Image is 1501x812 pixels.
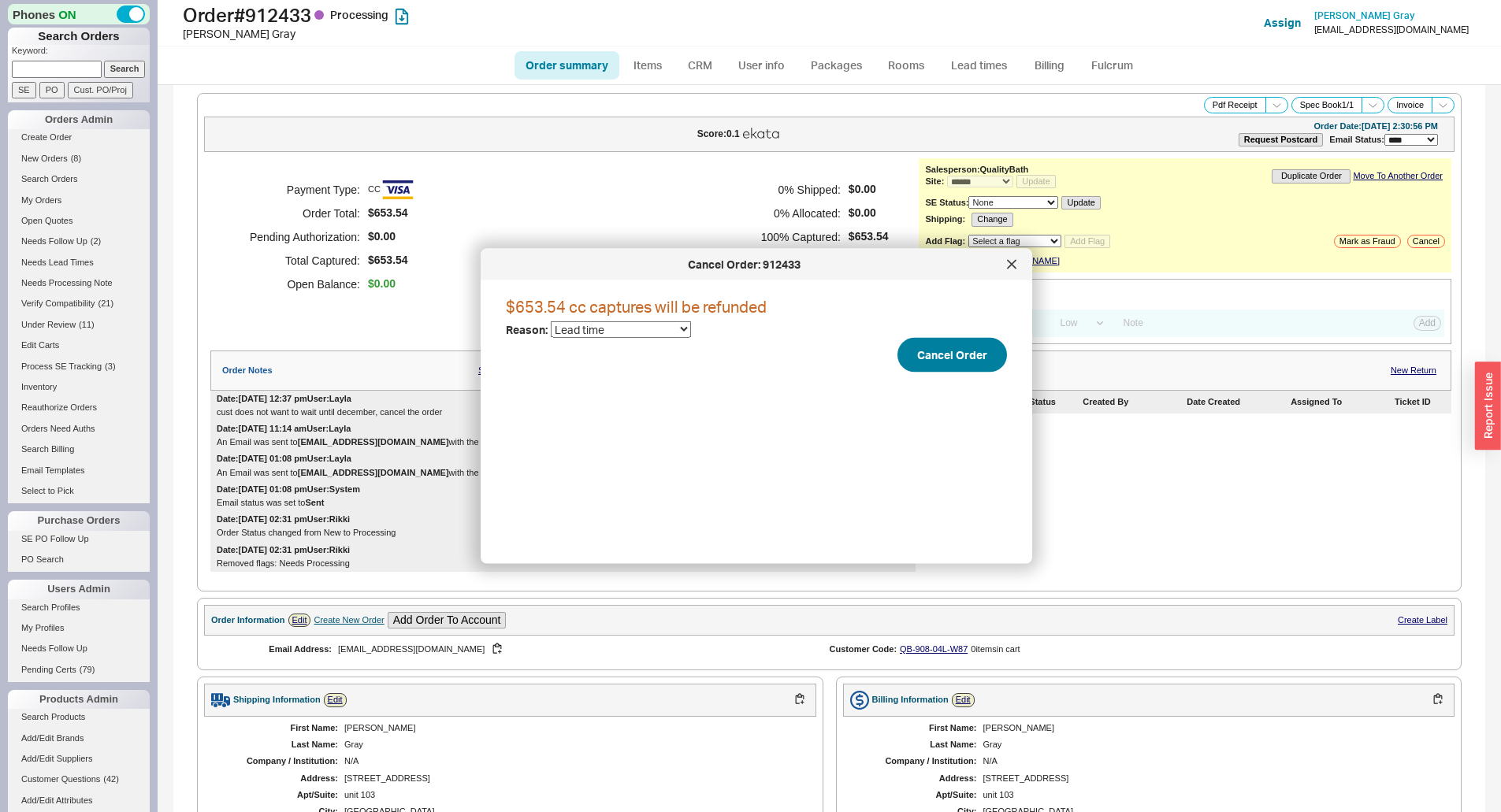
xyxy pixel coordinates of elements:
span: ( 42 ) [103,774,119,784]
a: Packages [800,51,874,80]
span: $0.00 [368,277,396,291]
span: ON [58,6,76,23]
div: Date: [DATE] 12:37 pm User: Layla [217,394,351,404]
a: Verify Compatibility(21) [8,295,150,312]
span: Needs Follow Up [21,236,87,246]
a: Search Profiles [8,599,150,616]
a: User info [726,51,797,80]
a: Needs Lead Times [8,254,150,271]
div: Removed flags: Needs Processing [217,558,909,569]
b: Add Flag: [925,236,965,246]
a: Needs Follow Up(2) [8,233,150,250]
div: [EMAIL_ADDRESS][DOMAIN_NAME] [338,642,804,657]
span: Processing [330,8,388,21]
a: Edit Carts [8,337,150,354]
span: $653.54 [849,230,889,243]
div: [PERSON_NAME] [983,723,1440,733]
button: Update [1016,175,1055,188]
div: Last Name: [220,740,338,750]
span: Under Review [21,320,76,329]
span: CC [368,174,414,206]
div: Cancel Order: 912433 [489,257,999,273]
div: Order Status changed from New to Processing [217,528,909,538]
div: [EMAIL_ADDRESS][DOMAIN_NAME] [1314,24,1469,35]
div: Status [1029,397,1079,407]
input: Cust. PO/Proj [68,82,133,98]
div: Ticket ID [1395,397,1445,407]
button: Update [1061,196,1100,209]
b: SE Status: [925,198,968,207]
button: Change [972,213,1013,226]
div: Products Admin [8,690,150,709]
div: Date Created [1187,397,1287,407]
a: [PERSON_NAME] Gray [1314,10,1415,21]
a: Under Review(11) [8,317,150,333]
h5: Pending Authorization: [230,225,360,249]
span: Needs Follow Up [21,643,87,653]
button: Request Postcard [1239,133,1324,146]
span: ( 79 ) [80,665,95,674]
span: ( 21 ) [98,298,114,308]
a: New Orders(8) [8,150,150,167]
a: Create Order [8,129,150,146]
span: Needs Processing Note [21,278,113,287]
a: CRM [677,51,723,80]
a: Edit [952,693,975,706]
div: Last Name: [859,740,977,750]
a: Edit [288,614,311,627]
div: First Name: [859,723,977,733]
span: Invoice [1396,100,1424,110]
a: Inventory [8,379,150,395]
a: QB-908-04L-W87 [900,644,968,654]
div: Company / Institution: [859,756,977,766]
button: Cancel [1407,235,1445,248]
div: [PERSON_NAME] Gray [183,26,755,42]
span: ( 3 ) [105,362,115,371]
a: Show full log [478,365,527,376]
div: First Name: [220,723,338,733]
h5: Total Captured: [230,249,360,273]
div: Shipping Information [233,695,321,705]
h3: $653.54 cc captures will be refunded [506,299,1007,315]
a: Items [622,51,674,80]
a: Reauthorize Orders [8,399,150,416]
a: Edit [324,693,347,706]
span: $0.00 [849,206,889,220]
h5: Open Balance: [230,273,360,296]
b: Salesperson: QualityBath [925,165,1028,174]
div: [STREET_ADDRESS] [983,773,1440,784]
div: Date: [DATE] 11:14 am User: Layla [217,424,351,434]
div: Apt/Suite: [859,790,977,800]
div: cust does not want to wait until december, cancel the order [217,407,909,417]
div: Gray [344,740,801,750]
p: Keyword: [12,45,150,61]
div: unit 103 [344,790,801,800]
div: Order Date: [DATE] 2:30:56 PM [1313,121,1438,132]
div: Email Address: [229,644,332,654]
div: Date: [DATE] 01:08 pm User: System [217,484,360,495]
button: Mark as Fraud [1334,235,1401,248]
a: Rooms [877,51,936,80]
b: Request Postcard [1244,135,1318,144]
h5: 100 % Captured: [711,225,841,249]
div: Date: [DATE] 02:31 pm User: Rikki [217,545,350,555]
div: Users Admin [8,580,150,599]
a: Pending Certs(79) [8,662,150,678]
div: Address: [859,773,977,784]
div: Gray [983,740,1440,750]
a: Needs Follow Up [8,640,150,657]
a: Move To Another Order [1353,171,1443,181]
span: Process SE Tracking [21,362,102,371]
input: SE [12,82,36,98]
button: Spec Book1/1 [1291,97,1363,113]
a: Search Orders [8,171,150,187]
span: Verify Compatibility [21,298,95,308]
a: Billing [1022,51,1077,80]
div: Date: [DATE] 02:31 pm User: Rikki [217,514,350,525]
input: PO [39,82,65,98]
div: N/A [344,756,801,766]
span: $653.54 [368,206,416,220]
div: Address: [220,773,338,784]
span: $653.54 [368,254,416,267]
div: 0 item s in cart [971,644,1020,654]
